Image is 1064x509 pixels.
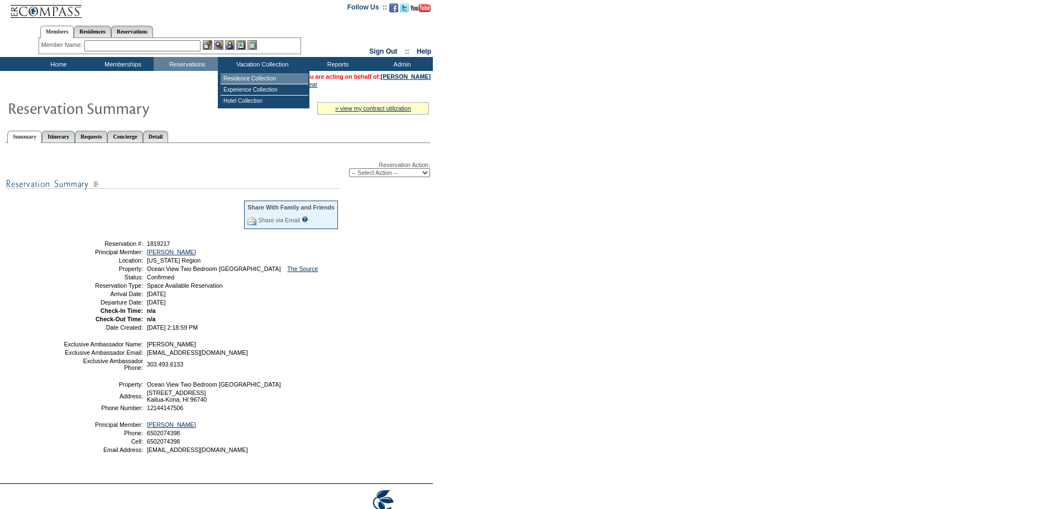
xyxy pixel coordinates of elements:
a: Residences [74,26,111,37]
strong: Check-In Time: [101,307,143,314]
a: [PERSON_NAME] [147,249,196,255]
td: Property: [63,265,143,272]
td: Admin [369,57,433,71]
span: [DATE] 2:18:59 PM [147,324,198,331]
td: Principal Member: [63,249,143,255]
td: Home [25,57,89,71]
a: Summary [7,131,42,143]
td: Hotel Collection [221,96,308,106]
a: Reservations [111,26,153,37]
td: Vacation Collection [218,57,304,71]
span: [EMAIL_ADDRESS][DOMAIN_NAME] [147,349,248,356]
img: Reservaton Summary [7,97,231,119]
td: Reservations [154,57,218,71]
span: Ocean View Two Bedroom [GEOGRAPHIC_DATA] [147,265,281,272]
span: Confirmed [147,274,174,280]
a: [PERSON_NAME] [147,421,196,428]
span: 1819217 [147,240,170,247]
a: Members [40,26,74,38]
span: n/a [147,316,155,322]
span: 6502074398 [147,438,180,445]
img: Reservations [236,40,246,50]
span: [DATE] [147,299,166,306]
span: Ocean View Two Bedroom [GEOGRAPHIC_DATA] [147,381,281,388]
strong: Check-Out Time: [96,316,143,322]
span: [STREET_ADDRESS] Kailua-Kona, HI 96740 [147,389,207,403]
td: Exclusive Ambassador Phone: [63,358,143,371]
img: Follow us on Twitter [400,3,409,12]
a: Detail [143,131,169,142]
a: Clear [303,81,317,88]
span: :: [405,47,409,55]
td: Memberships [89,57,154,71]
td: Address: [63,389,143,403]
a: Follow us on Twitter [400,7,409,13]
td: Residence Collection [221,73,308,84]
span: n/a [147,307,155,314]
a: Requests [75,131,107,142]
div: Reservation Action: [6,161,430,177]
span: Space Available Reservation [147,282,222,289]
div: Share With Family and Friends [247,204,335,211]
td: Reports [304,57,369,71]
a: Itinerary [42,131,75,142]
td: Property: [63,381,143,388]
a: [PERSON_NAME] [381,73,431,80]
a: » view my contract utilization [335,105,411,112]
span: 303.493.6133 [147,361,183,368]
img: Subscribe to our YouTube Channel [411,4,431,12]
img: b_edit.gif [203,40,212,50]
td: Phone: [63,430,143,436]
span: You are acting on behalf of: [303,73,431,80]
a: Share via Email [258,217,300,223]
td: Arrival Date: [63,291,143,297]
a: Become our fan on Facebook [389,7,398,13]
img: subTtlResSummary.gif [6,177,341,191]
a: Sign Out [369,47,397,55]
td: Reservation #: [63,240,143,247]
img: View [214,40,223,50]
img: Become our fan on Facebook [389,3,398,12]
td: Follow Us :: [347,2,387,16]
img: Impersonate [225,40,235,50]
td: Status: [63,274,143,280]
td: Email Address: [63,446,143,453]
span: [US_STATE] Region [147,257,201,264]
div: Member Name: [41,40,84,50]
td: Date Created: [63,324,143,331]
td: Exclusive Ambassador Name: [63,341,143,348]
td: Experience Collection [221,84,308,96]
img: b_calculator.gif [247,40,257,50]
td: Departure Date: [63,299,143,306]
span: [EMAIL_ADDRESS][DOMAIN_NAME] [147,446,248,453]
span: [PERSON_NAME] [147,341,196,348]
td: Principal Member: [63,421,143,428]
a: Help [417,47,431,55]
span: 12144147506 [147,405,183,411]
td: Reservation Type: [63,282,143,289]
td: Location: [63,257,143,264]
a: Concierge [107,131,142,142]
a: The Source [287,265,318,272]
td: Cell: [63,438,143,445]
span: 6502074398 [147,430,180,436]
input: What is this? [302,216,308,222]
td: Phone Number: [63,405,143,411]
span: [DATE] [147,291,166,297]
td: Exclusive Ambassador Email: [63,349,143,356]
a: Subscribe to our YouTube Channel [411,7,431,13]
